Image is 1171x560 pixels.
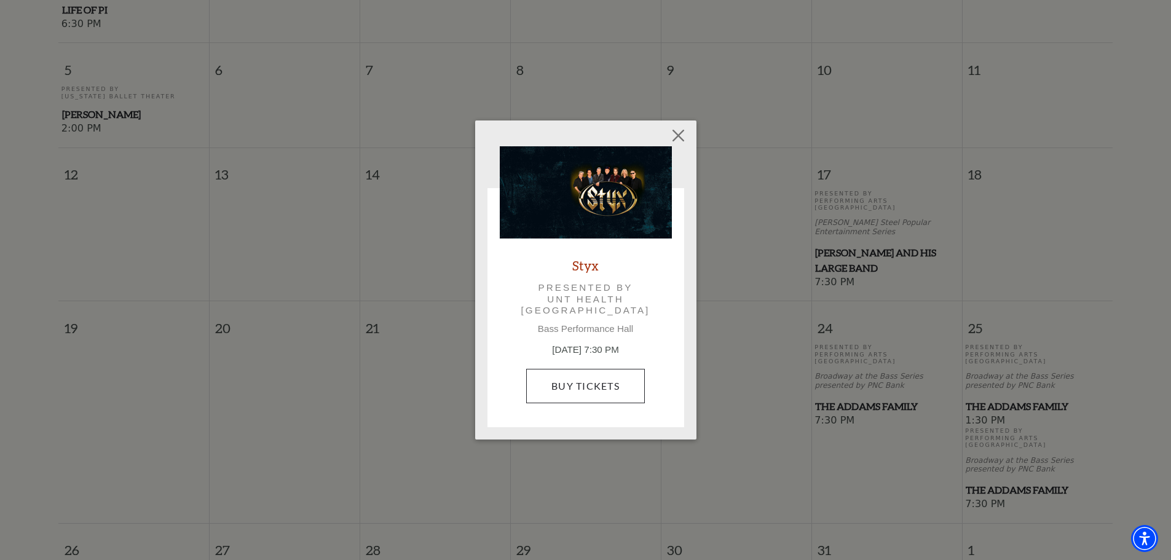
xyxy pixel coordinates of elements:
p: [DATE] 7:30 PM [500,343,672,357]
a: Buy Tickets [526,369,645,403]
button: Close [666,124,690,147]
p: Presented by UNT Health [GEOGRAPHIC_DATA] [517,282,655,316]
img: Styx [500,146,672,239]
a: Styx [572,257,599,274]
div: Accessibility Menu [1131,525,1158,552]
p: Bass Performance Hall [500,323,672,334]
